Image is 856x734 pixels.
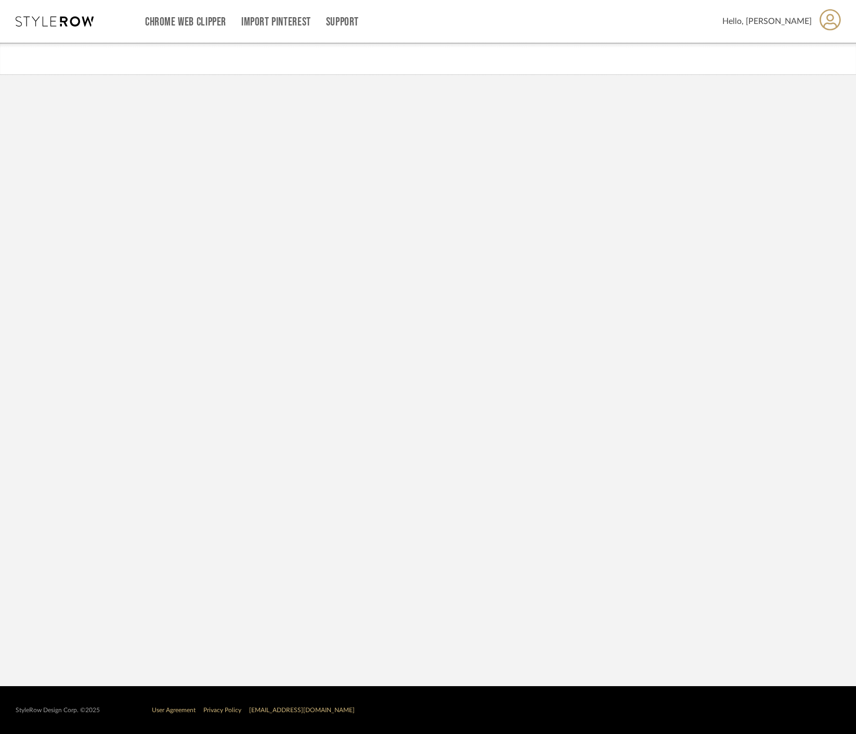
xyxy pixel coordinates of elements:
[722,15,812,28] span: Hello, [PERSON_NAME]
[16,706,100,714] div: StyleRow Design Corp. ©2025
[145,18,226,27] a: Chrome Web Clipper
[326,18,359,27] a: Support
[249,707,355,713] a: [EMAIL_ADDRESS][DOMAIN_NAME]
[241,18,311,27] a: Import Pinterest
[203,707,241,713] a: Privacy Policy
[152,707,196,713] a: User Agreement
